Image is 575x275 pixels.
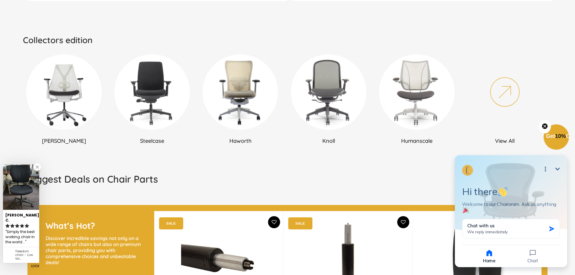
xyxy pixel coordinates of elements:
svg: rating icon full [25,224,29,228]
svg: rating icon full [15,224,19,228]
h1: Biggest Deals on Chair Parts [27,173,158,185]
img: DSC_6036-min_360x_bcd95d38-0996-4c89-acee-1464bee9fefc_300x300.webp [379,54,455,130]
div: Freedom chair - Low back (Renewed) [15,250,37,261]
text: SALE [295,221,305,225]
div: Get10%OffClose teaser [544,125,569,150]
h2: Haworth [199,137,281,144]
svg: rating icon full [20,224,24,228]
a: Biggest Deals on Chair Parts [27,173,158,190]
img: DSC_0302_360x_6e80a80c-f46d-4795-927b-5d2184506fe0_300x300.webp [114,54,190,130]
span: Get Off [546,133,574,139]
button: Close teaser [539,120,551,133]
button: Add To Wishlist [397,216,409,228]
svg: rating icon full [5,224,10,228]
img: Katie. C. review of Freedom chair - Low back (Renewed) [3,165,39,210]
iframe: Tidio Chat [447,148,575,275]
div: Simply the best working chair in the world.... [5,229,37,245]
h2: Steelcase [111,137,193,144]
a: View All [464,54,546,144]
img: DSC_0009_360x_0c74c2c9-ada6-4bf5-a92a-d09ed509ee4d_300x300.webp [203,54,278,130]
p: Discover incredible savings not only on a wide range of chairs but also on premium chair parts, p... [46,235,142,265]
img: DSC_6648_360x_b06c3dee-c9de-4039-a109-abe52bcda104_300x300.webp [291,54,366,130]
div: [PERSON_NAME]. C. [5,210,37,223]
h2: View All [464,137,546,144]
h2: Knoll [287,137,369,144]
a: Steelcase [111,54,193,144]
svg: rating icon full [10,224,14,228]
h2: Humanscale [376,137,458,144]
a: [PERSON_NAME] [23,54,105,144]
button: Add To Wishlist [268,216,280,228]
a: Haworth [199,54,281,144]
span: 10% [555,133,566,139]
img: New_Project_1_a3282e8e-9a3b-4ba3-9537-0120933242cf_300x300.png [26,54,102,130]
a: Humanscale [376,54,458,144]
a: Knoll [287,54,369,144]
text: SALE [166,221,176,225]
img: New_Project_2_6ea3accc-6ca5-46b8-b704-7bcc153a80af_300x300.png [467,54,543,130]
h2: What’s Hot? [46,220,142,231]
h2: [PERSON_NAME] [23,137,105,144]
h2: Collectors edition [23,35,552,45]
